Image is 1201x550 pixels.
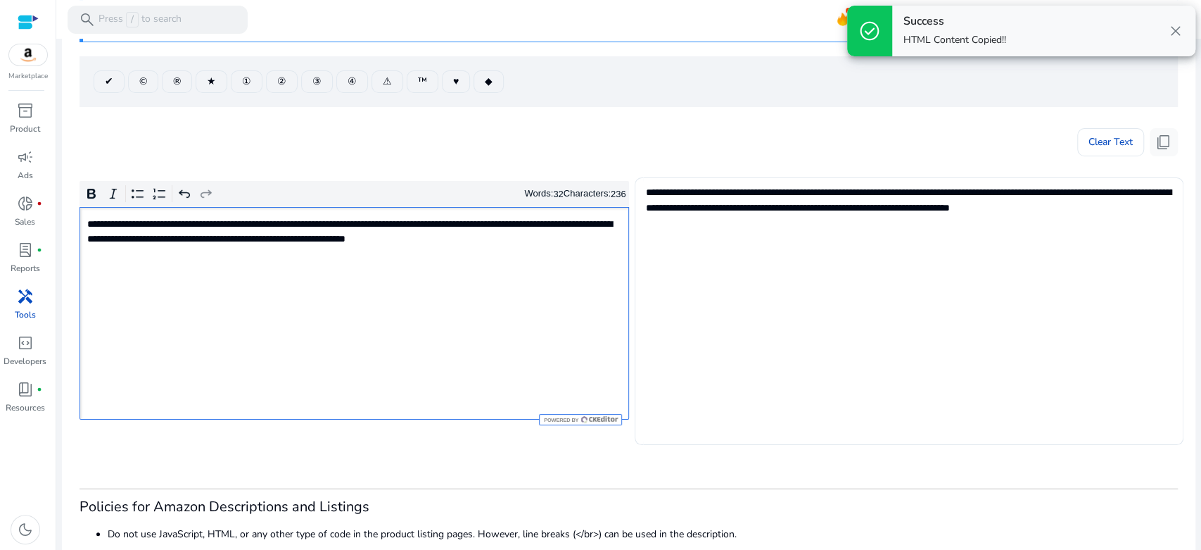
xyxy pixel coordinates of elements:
button: ◆ [474,70,504,93]
button: Clear Text [1077,128,1144,156]
span: handyman [17,288,34,305]
button: © [128,70,158,93]
span: campaign [17,149,34,165]
label: 236 [611,189,626,199]
img: amazon.svg [9,44,47,65]
span: content_copy [1155,134,1172,151]
span: code_blocks [17,335,34,351]
span: Powered by [542,417,578,423]
div: Editor toolbar [80,181,629,208]
p: Developers [4,355,46,368]
span: ™ [418,74,427,89]
span: lab_profile [17,242,34,258]
span: ③ [312,74,322,89]
p: Reports [11,262,40,275]
span: check_circle [858,20,881,42]
button: ™ [407,70,438,93]
button: ⚠ [371,70,403,93]
span: ® [173,74,181,89]
button: ♥ [442,70,470,93]
span: Clear Text [1088,128,1133,156]
button: ® [162,70,192,93]
p: Marketplace [8,71,48,82]
p: HTML Content Copied!! [903,33,1006,47]
span: fiber_manual_record [37,201,42,206]
p: Sales [15,215,35,228]
span: ① [242,74,251,89]
label: 32 [553,189,563,199]
span: search [79,11,96,28]
span: ★ [207,74,216,89]
button: content_copy [1150,128,1178,156]
span: / [126,12,139,27]
p: Press to search [99,12,182,27]
div: Words: Characters: [524,185,625,203]
span: fiber_manual_record [37,247,42,253]
button: ★ [196,70,227,93]
h4: Success [903,15,1006,28]
div: Rich Text Editor. Editing area: main. Press Alt+0 for help. [80,207,629,420]
li: Do not use JavaScript, HTML, or any other type of code in the product listing pages. However, lin... [108,527,1178,542]
span: fiber_manual_record [37,387,42,392]
button: ③ [301,70,333,93]
span: inventory_2 [17,102,34,119]
button: ① [231,70,262,93]
span: © [139,74,147,89]
span: close [1167,23,1184,39]
span: dark_mode [17,521,34,538]
span: ✔ [105,74,113,89]
button: ② [266,70,298,93]
p: Ads [18,169,33,182]
span: donut_small [17,195,34,212]
span: ② [277,74,286,89]
button: ✔ [94,70,125,93]
span: ♥ [453,74,459,89]
span: ④ [348,74,357,89]
span: ⚠ [383,74,392,89]
button: ④ [336,70,368,93]
p: Product [10,123,40,135]
p: Tools [15,308,36,321]
span: book_4 [17,381,34,398]
span: ◆ [485,74,493,89]
p: Resources [6,401,45,414]
h3: Policies for Amazon Descriptions and Listings [80,499,1178,515]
